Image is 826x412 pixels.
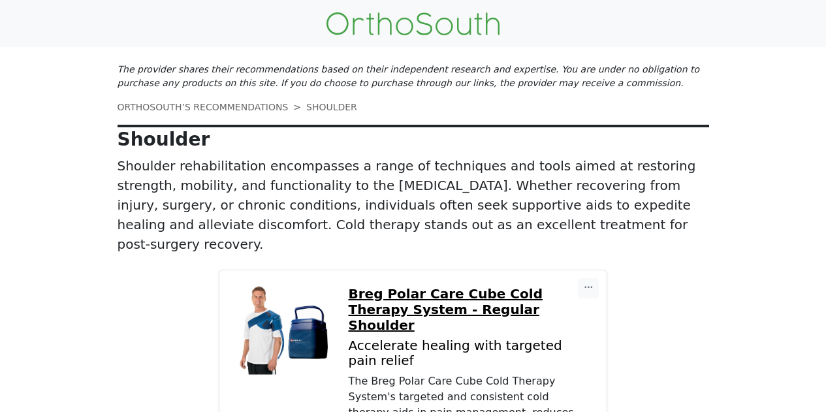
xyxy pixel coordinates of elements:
[326,12,500,35] img: OrthoSouth
[118,129,709,151] p: Shoulder
[118,63,709,90] p: The provider shares their recommendations based on their independent research and expertise. You ...
[118,102,289,112] a: ORTHOSOUTH’S RECOMMENDATIONS
[349,286,592,333] a: Breg Polar Care Cube Cold Therapy System - Regular Shoulder
[349,338,592,368] p: Accelerate healing with targeted pain relief
[118,156,709,254] p: Shoulder rehabilitation encompasses a range of techniques and tools aimed at restoring strength, ...
[288,101,357,114] li: SHOULDER
[235,286,333,384] img: Breg Polar Care Cube Cold Therapy System - Regular Shoulder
